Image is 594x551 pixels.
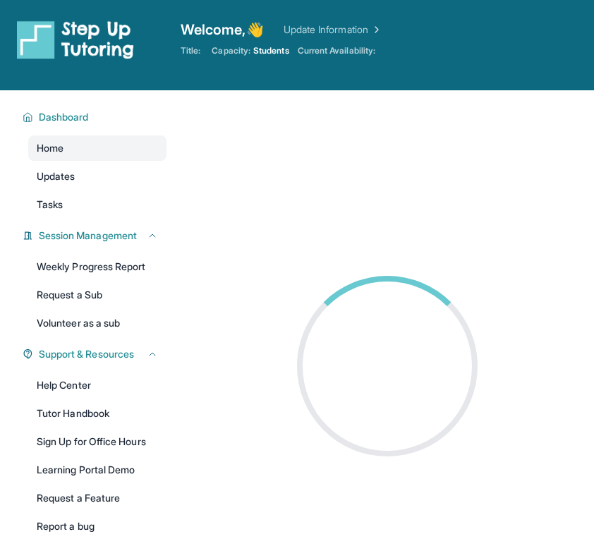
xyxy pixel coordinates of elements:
[37,198,63,212] span: Tasks
[28,457,166,483] a: Learning Portal Demo
[28,310,166,336] a: Volunteer as a sub
[33,110,158,124] button: Dashboard
[37,141,63,155] span: Home
[33,347,158,361] button: Support & Resources
[28,164,166,189] a: Updates
[28,254,166,279] a: Weekly Progress Report
[28,401,166,426] a: Tutor Handbook
[181,45,200,56] span: Title:
[28,429,166,454] a: Sign Up for Office Hours
[39,229,137,243] span: Session Management
[28,135,166,161] a: Home
[368,23,382,37] img: Chevron Right
[37,169,75,183] span: Updates
[39,347,134,361] span: Support & Resources
[298,45,375,56] span: Current Availability:
[181,20,264,40] span: Welcome, 👋
[28,192,166,217] a: Tasks
[28,514,166,539] a: Report a bug
[28,282,166,308] a: Request a Sub
[28,373,166,398] a: Help Center
[284,23,382,37] a: Update Information
[28,485,166,511] a: Request a Feature
[33,229,158,243] button: Session Management
[39,110,89,124] span: Dashboard
[17,20,134,59] img: logo
[253,45,289,56] span: Students
[212,45,250,56] span: Capacity:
